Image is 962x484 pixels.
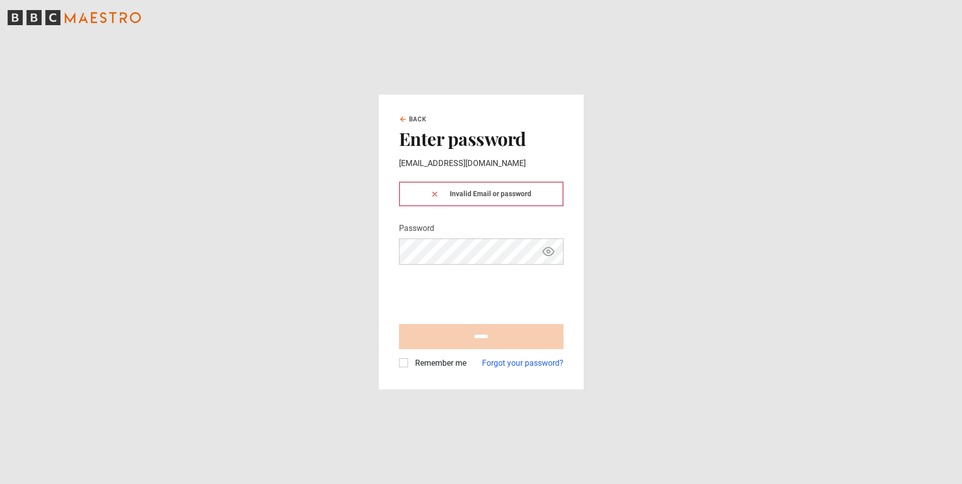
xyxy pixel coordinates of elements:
[399,128,564,149] h2: Enter password
[540,243,557,261] button: Show password
[399,182,564,206] div: Invalid Email or password
[399,115,427,124] a: Back
[482,357,564,369] a: Forgot your password?
[399,222,434,234] label: Password
[8,10,141,25] svg: BBC Maestro
[399,157,564,170] p: [EMAIL_ADDRESS][DOMAIN_NAME]
[399,273,552,312] iframe: reCAPTCHA
[409,115,427,124] span: Back
[411,357,466,369] label: Remember me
